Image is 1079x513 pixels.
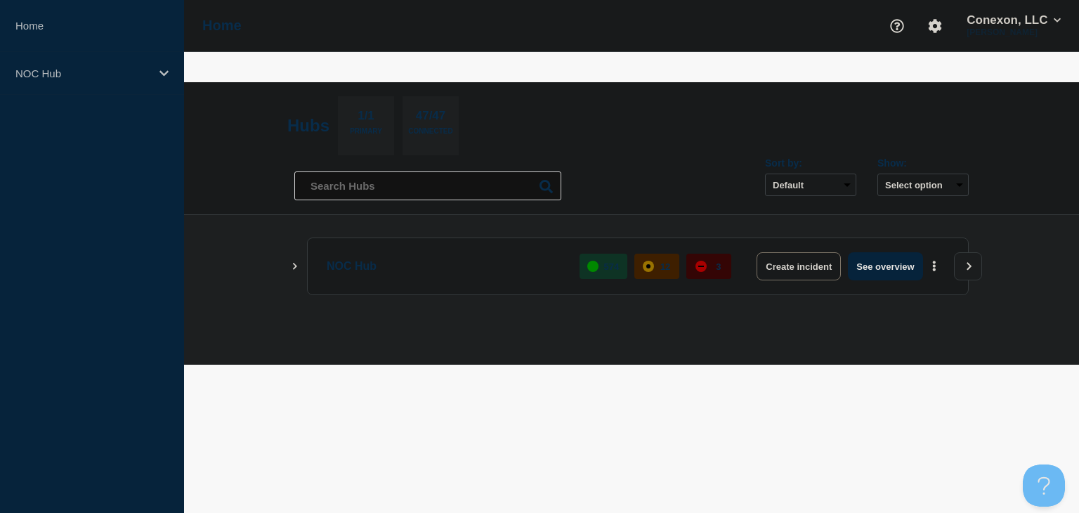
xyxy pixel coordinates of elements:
[877,174,969,196] button: Select option
[643,261,654,272] div: affected
[954,252,982,280] button: View
[695,261,707,272] div: down
[757,252,841,280] button: Create incident
[292,261,299,272] button: Show Connected Hubs
[15,67,150,79] p: NOC Hub
[765,157,856,169] div: Sort by:
[604,261,620,272] p: 574
[964,27,1064,37] p: [PERSON_NAME]
[882,11,912,41] button: Support
[587,261,599,272] div: up
[765,174,856,196] select: Sort by
[1023,465,1065,507] iframe: Help Scout Beacon - Open
[848,252,922,280] button: See overview
[408,127,452,142] p: Connected
[410,109,451,127] p: 47/47
[202,18,242,34] h1: Home
[877,157,969,169] div: Show:
[294,171,561,200] input: Search Hubs
[964,13,1064,27] button: Conexon, LLC
[925,254,943,280] button: More actions
[327,252,563,280] p: NOC Hub
[716,261,721,272] p: 3
[287,116,329,136] h2: Hubs
[350,127,382,142] p: Primary
[353,109,380,127] p: 1/1
[920,11,950,41] button: Account settings
[660,261,670,272] p: 12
